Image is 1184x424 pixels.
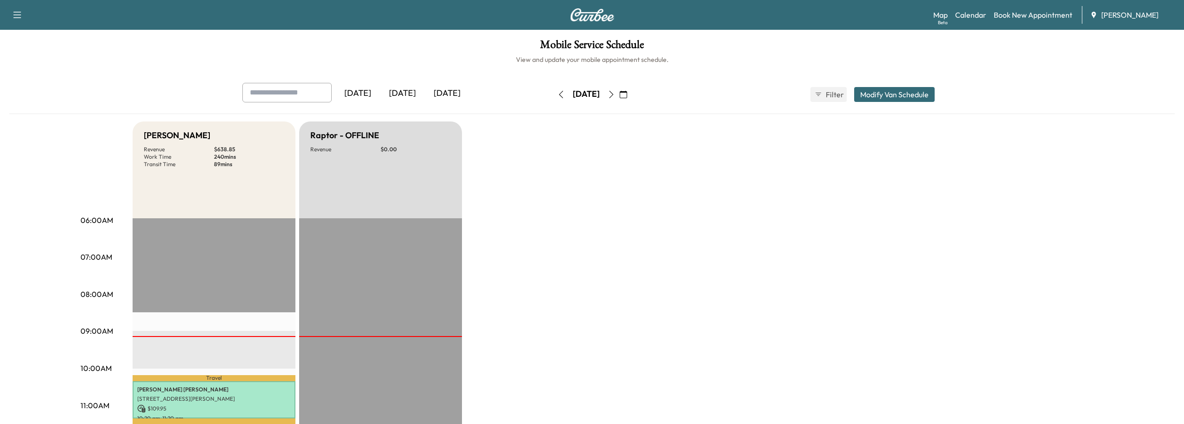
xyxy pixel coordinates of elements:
[137,395,291,403] p: [STREET_ADDRESS][PERSON_NAME]
[80,363,112,374] p: 10:00AM
[335,83,380,104] div: [DATE]
[310,129,379,142] h5: Raptor - OFFLINE
[80,251,112,262] p: 07:00AM
[854,87,935,102] button: Modify Van Schedule
[938,19,948,26] div: Beta
[144,161,214,168] p: Transit Time
[144,129,210,142] h5: [PERSON_NAME]
[144,146,214,153] p: Revenue
[133,375,295,381] p: Travel
[80,289,113,300] p: 08:00AM
[80,325,113,337] p: 09:00AM
[214,161,284,168] p: 89 mins
[994,9,1072,20] a: Book New Appointment
[380,83,425,104] div: [DATE]
[1101,9,1158,20] span: [PERSON_NAME]
[810,87,847,102] button: Filter
[144,153,214,161] p: Work Time
[80,215,113,226] p: 06:00AM
[955,9,986,20] a: Calendar
[137,386,291,393] p: [PERSON_NAME] [PERSON_NAME]
[137,415,291,422] p: 10:20 am - 11:20 am
[826,89,843,100] span: Filter
[933,9,948,20] a: MapBeta
[570,8,615,21] img: Curbee Logo
[310,146,381,153] p: Revenue
[9,55,1175,64] h6: View and update your mobile appointment schedule.
[137,404,291,413] p: $ 109.95
[425,83,469,104] div: [DATE]
[573,88,600,100] div: [DATE]
[381,146,451,153] p: $ 0.00
[214,153,284,161] p: 240 mins
[214,146,284,153] p: $ 638.85
[80,400,109,411] p: 11:00AM
[9,39,1175,55] h1: Mobile Service Schedule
